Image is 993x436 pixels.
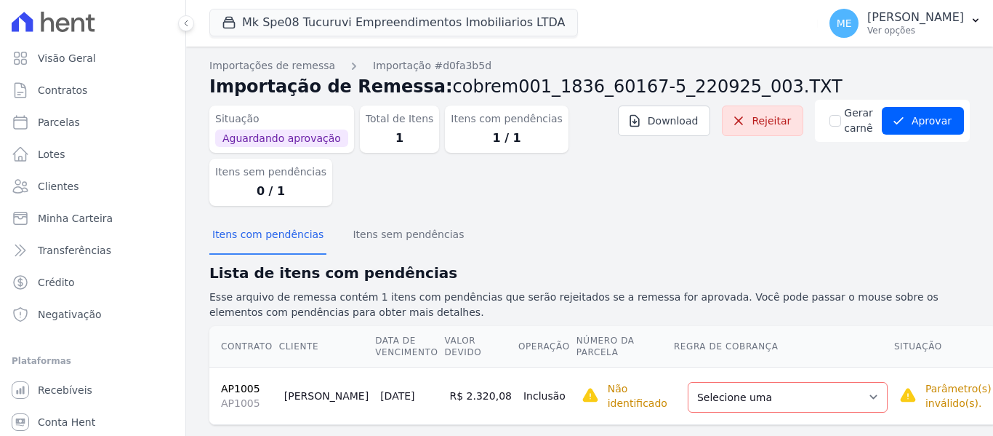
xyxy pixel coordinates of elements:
[6,268,180,297] a: Crédito
[38,243,111,258] span: Transferências
[209,74,970,100] h2: Importação de Remessa:
[844,106,873,136] label: Gerar carnê
[38,211,113,226] span: Minha Carteira
[215,130,348,147] span: Aguardando aprovação
[6,76,180,105] a: Contratos
[278,367,374,424] td: [PERSON_NAME]
[6,376,180,405] a: Recebíveis
[38,179,79,194] span: Clientes
[209,217,326,255] button: Itens com pendências
[6,236,180,265] a: Transferências
[366,111,434,127] dt: Total de Itens
[6,300,180,329] a: Negativação
[374,367,443,424] td: [DATE]
[451,130,562,147] dd: 1 / 1
[215,111,348,127] dt: Situação
[618,106,711,136] a: Download
[221,396,273,411] span: AP1005
[366,130,434,147] dd: 1
[209,58,335,74] a: Importações de remessa
[722,106,803,136] a: Rejeitar
[374,326,443,368] th: Data de Vencimento
[350,217,467,255] button: Itens sem pendências
[451,111,562,127] dt: Itens com pendências
[215,183,326,200] dd: 0 / 1
[925,381,992,411] p: Parâmetro(s) inválido(s).
[518,367,576,424] td: Inclusão
[38,415,95,429] span: Conta Hent
[837,18,852,28] span: ME
[12,352,174,370] div: Plataformas
[6,172,180,201] a: Clientes
[608,381,667,411] p: Não identificado
[6,140,180,169] a: Lotes
[818,3,993,44] button: ME [PERSON_NAME] Ver opções
[38,275,75,290] span: Crédito
[221,383,260,395] a: AP1005
[867,10,964,25] p: [PERSON_NAME]
[453,76,843,97] span: cobrem001_1836_60167-5_220925_003.TXT
[209,262,970,284] h2: Lista de itens com pendências
[373,58,491,74] a: Importação #d0fa3b5d
[882,107,964,135] button: Aprovar
[38,51,96,66] span: Visão Geral
[673,326,893,368] th: Regra de Cobrança
[38,83,87,98] span: Contratos
[38,307,102,322] span: Negativação
[444,367,518,424] td: R$ 2.320,08
[867,25,964,36] p: Ver opções
[518,326,576,368] th: Operação
[6,108,180,137] a: Parcelas
[209,326,278,368] th: Contrato
[576,326,673,368] th: Número da Parcela
[38,115,80,130] span: Parcelas
[215,165,326,180] dt: Itens sem pendências
[444,326,518,368] th: Valor devido
[6,204,180,233] a: Minha Carteira
[38,383,92,397] span: Recebíveis
[278,326,374,368] th: Cliente
[209,290,970,320] p: Esse arquivo de remessa contém 1 itens com pendências que serão rejeitados se a remessa for aprov...
[209,9,578,36] button: Mk Spe08 Tucuruvi Empreendimentos Imobiliarios LTDA
[38,147,65,162] span: Lotes
[209,58,970,74] nav: Breadcrumb
[6,44,180,73] a: Visão Geral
